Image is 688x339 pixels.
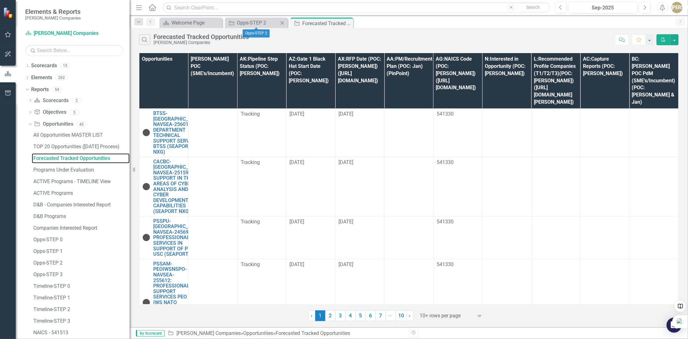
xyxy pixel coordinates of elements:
[25,45,123,56] input: Search Below...
[33,260,130,266] div: Opps-STEP 2
[32,177,130,187] a: ACTIVE Programs - TIMELINE View
[154,33,249,40] div: Forecasted Tracked Opportunities
[33,295,130,301] div: Timeline-STEP 1
[376,310,386,321] a: 7
[437,219,454,225] span: 541330
[32,200,130,210] a: D&B - Companies Interested Report
[338,159,353,165] span: [DATE]
[25,30,104,37] a: [PERSON_NAME] Companies
[33,214,130,219] div: D&B Programs
[311,313,313,319] span: ‹
[33,307,130,312] div: Timeline-STEP 2
[243,330,273,336] a: Opportunities
[139,157,188,216] td: Double-Click to Edit Right Click for Context Menu
[143,183,150,190] img: Tracked
[276,330,350,336] div: Forecasted Tracked Opportunities
[34,121,73,128] a: Opportunities
[55,75,68,80] div: 262
[32,130,130,140] a: All Opportunities MASTER LIST
[31,62,57,69] a: Scorecards
[289,159,304,165] span: [DATE]
[25,15,81,20] small: [PERSON_NAME] Companies
[31,86,49,93] a: Reports
[33,156,130,161] div: Forecasted Tracked Opportunities
[176,330,241,336] a: [PERSON_NAME] Companies
[241,111,260,117] span: Tracking
[32,328,130,338] a: NAICS - 541513
[52,87,62,92] div: 54
[33,283,130,289] div: Timeline-STEP 0
[33,225,130,231] div: Companies Interested Report
[335,310,345,321] a: 3
[289,111,304,117] span: [DATE]
[32,165,130,175] a: Programs Under Evaluation
[32,142,130,152] a: TOP 20 Opportunities ([DATE] Process)
[338,111,353,117] span: [DATE]
[33,318,130,324] div: Timeline-STEP 3
[154,40,249,45] div: [PERSON_NAME] Companies
[33,190,130,196] div: ACTIVE Programs
[517,3,549,12] button: Search
[143,299,150,306] img: Tracked
[241,219,260,225] span: Tracking
[345,310,355,321] a: 4
[315,310,325,321] span: 1
[161,19,221,27] a: Welcome Page
[32,235,130,245] a: Opps-STEP 0
[289,261,304,267] span: [DATE]
[136,330,165,336] span: By Scorecard
[355,310,366,321] a: 5
[241,261,260,267] span: Tracking
[32,304,130,314] a: Timeline-STEP 2
[33,132,130,138] div: All Opportunities MASTER LIST
[32,246,130,256] a: Opps-STEP 1
[32,270,130,280] a: Opps-STEP 3
[237,19,278,27] div: Opps-STEP 2
[33,144,130,150] div: TOP 20 Opportunities ([DATE] Process)
[33,202,130,208] div: D&B - Companies Interested Report
[168,330,404,337] div: » »
[32,293,130,303] a: Timeline-STEP 1
[33,249,130,254] div: Opps-STEP 1
[33,330,130,336] div: NAICS - 541513
[153,159,204,214] a: CACBC-[GEOGRAPHIC_DATA]-NAVSEA-251593: SUPPORT IN THE AREAS OF CYBER ANALYSIS AND CYBER DEVELOPME...
[143,129,150,136] img: Tracked
[437,261,454,267] span: 541330
[571,4,635,12] div: Sep-2025
[171,19,221,27] div: Welcome Page
[338,261,353,267] span: [DATE]
[32,223,130,233] a: Companies Interested Report
[25,8,81,15] span: Elements & Reports
[243,30,270,38] div: Opps-STEP 2
[302,19,352,27] div: Forecasted Tracked Opportunities
[70,110,80,115] div: 5
[366,310,376,321] a: 6
[437,159,454,165] span: 541330
[76,122,87,127] div: 45
[526,5,540,10] span: Search
[289,219,304,225] span: [DATE]
[34,97,68,104] a: Scorecards
[33,237,130,243] div: Opps-STEP 0
[72,98,82,103] div: 2
[32,281,130,291] a: Timeline-STEP 0
[32,188,130,198] a: ACTIVE Programs
[227,19,278,27] a: Opps-STEP 2
[241,159,260,165] span: Tracking
[32,153,130,163] a: Forecasted Tracked Opportunities
[153,218,204,257] a: PSSPU-[GEOGRAPHIC_DATA]-NAVSEA-245697: PROFESSIONAL SERVICES IN SUPPORT OF PEO USC (SEAPORT NXG)
[32,211,130,221] a: D&B Programs
[32,258,130,268] a: Opps-STEP 2
[33,179,130,184] div: ACTIVE Programs - TIMELINE View
[325,310,335,321] a: 2
[153,111,204,155] a: BTSS-[GEOGRAPHIC_DATA]-NAVSEA-256016: B DEPARTMENT TECHNICAL SUPPORT SERVICES BTSS (SEAPORT NXG)
[60,63,70,68] div: 15
[33,272,130,277] div: Opps-STEP 3
[143,234,150,241] img: Tracked
[671,2,683,13] button: [PERSON_NAME]
[32,316,130,326] a: Timeline-STEP 3
[437,111,454,117] span: 541330
[667,318,682,333] div: Open Intercom Messenger
[3,7,15,19] img: ClearPoint Strategy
